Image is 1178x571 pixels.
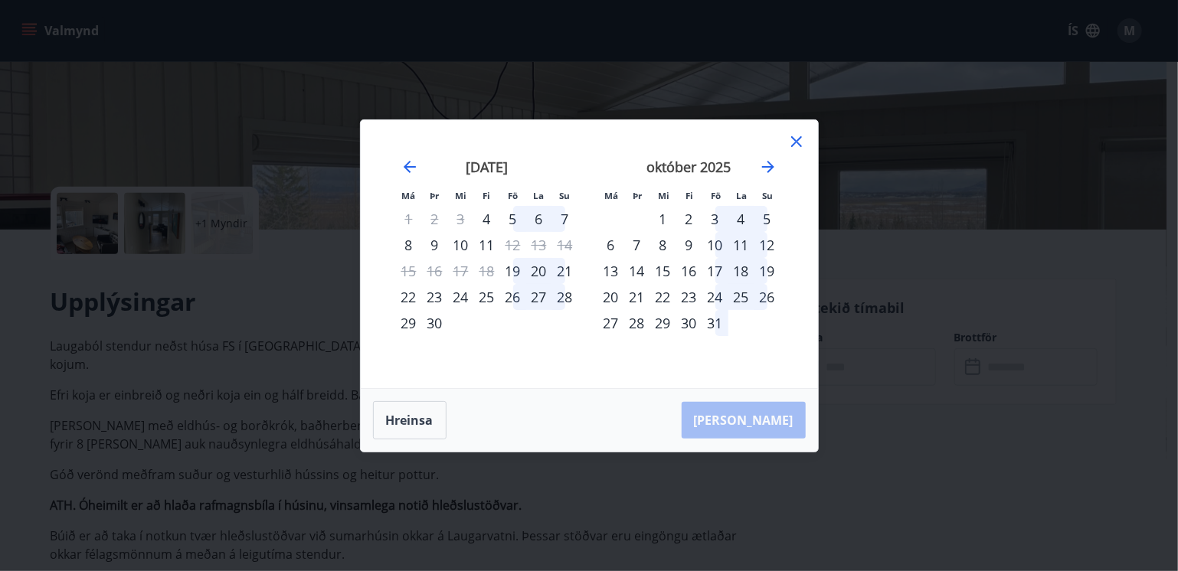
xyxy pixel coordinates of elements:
strong: október 2025 [647,158,731,176]
div: 30 [676,310,702,336]
small: La [737,190,748,201]
div: 29 [650,310,676,336]
td: Choose föstudagur, 17. október 2025 as your check-in date. It’s available. [702,258,728,284]
small: La [534,190,545,201]
td: Choose fimmtudagur, 2. október 2025 as your check-in date. It’s available. [676,206,702,232]
small: Fi [483,190,491,201]
td: Choose laugardagur, 4. október 2025 as your check-in date. It’s available. [728,206,754,232]
div: 9 [422,232,448,258]
td: Choose fimmtudagur, 23. október 2025 as your check-in date. It’s available. [676,284,702,310]
td: Choose þriðjudagur, 9. september 2025 as your check-in date. It’s available. [422,232,448,258]
td: Not available. fimmtudagur, 18. september 2025 [474,258,500,284]
div: 24 [702,284,728,310]
small: Su [560,190,571,201]
div: 27 [526,284,552,310]
small: Fi [686,190,694,201]
div: Calendar [379,139,800,370]
td: Choose laugardagur, 20. september 2025 as your check-in date. It’s available. [526,258,552,284]
td: Choose sunnudagur, 28. september 2025 as your check-in date. It’s available. [552,284,578,310]
small: Fö [508,190,518,201]
div: 6 [598,232,624,258]
div: 6 [526,206,552,232]
td: Choose þriðjudagur, 30. september 2025 as your check-in date. It’s available. [422,310,448,336]
small: Mi [658,190,669,201]
td: Choose mánudagur, 20. október 2025 as your check-in date. It’s available. [598,284,624,310]
small: Su [763,190,774,201]
td: Choose föstudagur, 24. október 2025 as your check-in date. It’s available. [702,284,728,310]
div: 11 [474,232,500,258]
td: Choose þriðjudagur, 28. október 2025 as your check-in date. It’s available. [624,310,650,336]
td: Choose fimmtudagur, 30. október 2025 as your check-in date. It’s available. [676,310,702,336]
div: 10 [702,232,728,258]
div: 15 [650,258,676,284]
small: Má [605,190,619,201]
td: Choose miðvikudagur, 29. október 2025 as your check-in date. It’s available. [650,310,676,336]
td: Choose fimmtudagur, 9. október 2025 as your check-in date. It’s available. [676,232,702,258]
td: Choose mánudagur, 29. september 2025 as your check-in date. It’s available. [396,310,422,336]
td: Choose föstudagur, 3. október 2025 as your check-in date. It’s available. [702,206,728,232]
div: 27 [598,310,624,336]
td: Choose miðvikudagur, 1. október 2025 as your check-in date. It’s available. [650,206,676,232]
td: Choose sunnudagur, 7. september 2025 as your check-in date. It’s available. [552,206,578,232]
div: 1 [650,206,676,232]
div: 25 [474,284,500,310]
td: Choose sunnudagur, 26. október 2025 as your check-in date. It’s available. [754,284,780,310]
div: 23 [422,284,448,310]
small: Mi [455,190,466,201]
div: 29 [396,310,422,336]
td: Not available. þriðjudagur, 2. september 2025 [422,206,448,232]
strong: [DATE] [466,158,508,176]
td: Not available. mánudagur, 1. september 2025 [396,206,422,232]
div: 7 [552,206,578,232]
div: 20 [598,284,624,310]
td: Choose mánudagur, 27. október 2025 as your check-in date. It’s available. [598,310,624,336]
div: 8 [650,232,676,258]
div: 26 [500,284,526,310]
small: Þr [633,190,643,201]
div: 8 [396,232,422,258]
td: Choose fimmtudagur, 25. september 2025 as your check-in date. It’s available. [474,284,500,310]
div: 10 [448,232,474,258]
div: Aðeins útritun í boði [500,232,526,258]
td: Choose sunnudagur, 12. október 2025 as your check-in date. It’s available. [754,232,780,258]
td: Choose þriðjudagur, 21. október 2025 as your check-in date. It’s available. [624,284,650,310]
div: 23 [676,284,702,310]
small: Þr [430,190,440,201]
div: 16 [676,258,702,284]
td: Not available. mánudagur, 15. september 2025 [396,258,422,284]
td: Choose mánudagur, 6. október 2025 as your check-in date. It’s available. [598,232,624,258]
div: 17 [702,258,728,284]
div: 5 [754,206,780,232]
div: 11 [728,232,754,258]
div: 4 [728,206,754,232]
td: Not available. föstudagur, 12. september 2025 [500,232,526,258]
td: Choose sunnudagur, 21. september 2025 as your check-in date. It’s available. [552,258,578,284]
button: Hreinsa [373,401,447,439]
td: Not available. miðvikudagur, 17. september 2025 [448,258,474,284]
small: Fö [711,190,721,201]
div: 18 [728,258,754,284]
td: Choose þriðjudagur, 23. september 2025 as your check-in date. It’s available. [422,284,448,310]
div: 28 [552,284,578,310]
div: 9 [676,232,702,258]
td: Choose miðvikudagur, 22. október 2025 as your check-in date. It’s available. [650,284,676,310]
div: 25 [728,284,754,310]
td: Choose föstudagur, 19. september 2025 as your check-in date. It’s available. [500,258,526,284]
div: 14 [624,258,650,284]
div: 7 [624,232,650,258]
td: Choose fimmtudagur, 16. október 2025 as your check-in date. It’s available. [676,258,702,284]
div: 20 [526,258,552,284]
div: 3 [702,206,728,232]
td: Choose mánudagur, 8. september 2025 as your check-in date. It’s available. [396,232,422,258]
td: Not available. laugardagur, 13. september 2025 [526,232,552,258]
div: 31 [702,310,728,336]
td: Choose þriðjudagur, 14. október 2025 as your check-in date. It’s available. [624,258,650,284]
td: Not available. miðvikudagur, 3. september 2025 [448,206,474,232]
td: Choose fimmtudagur, 4. september 2025 as your check-in date. It’s available. [474,206,500,232]
div: Move forward to switch to the next month. [759,158,777,176]
td: Choose laugardagur, 25. október 2025 as your check-in date. It’s available. [728,284,754,310]
div: 21 [552,258,578,284]
div: 13 [598,258,624,284]
td: Choose sunnudagur, 5. október 2025 as your check-in date. It’s available. [754,206,780,232]
div: 24 [448,284,474,310]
